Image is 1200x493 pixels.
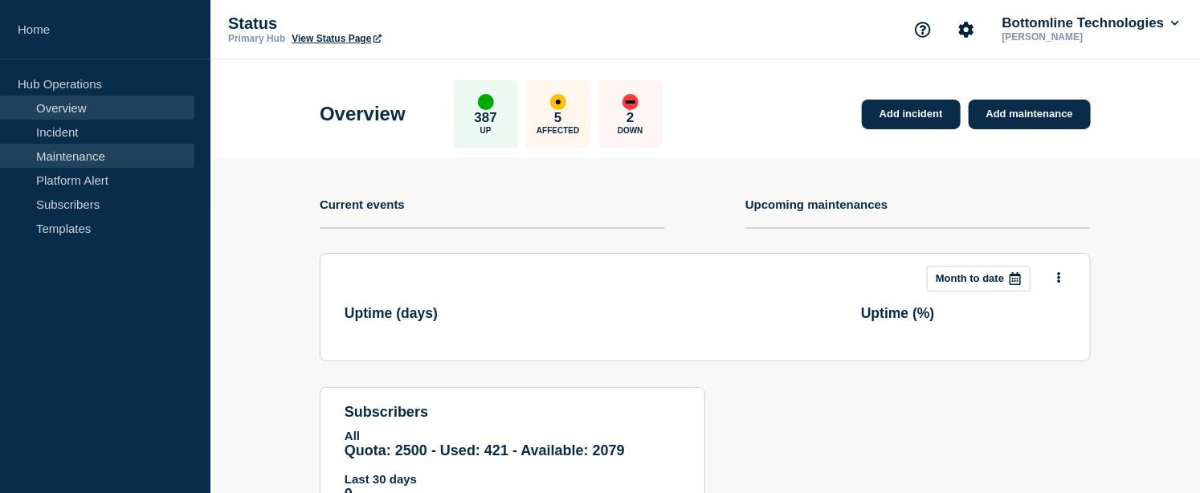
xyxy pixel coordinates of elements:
[554,110,561,126] p: 5
[475,110,497,126] p: 387
[480,126,492,135] p: Up
[627,110,634,126] p: 2
[320,103,406,125] h1: Overview
[228,14,549,33] p: Status
[345,472,680,486] p: Last 30 days
[292,33,381,44] a: View Status Page
[345,442,625,458] span: Quota: 2500 - Used: 421 - Available: 2079
[999,15,1182,31] button: Bottomline Technologies
[228,33,285,44] p: Primary Hub
[969,100,1091,129] a: Add maintenance
[537,126,579,135] p: Affected
[478,94,494,110] div: up
[345,305,438,322] h3: Uptime ( days )
[906,13,940,47] button: Support
[936,272,1004,284] p: Month to date
[550,94,566,110] div: affected
[345,429,680,442] p: All
[618,126,643,135] p: Down
[622,94,639,110] div: down
[862,100,961,129] a: Add incident
[861,305,935,322] h3: Uptime ( % )
[320,198,405,211] h4: Current events
[345,404,680,421] h4: subscribers
[927,266,1031,291] button: Month to date
[999,31,1166,43] p: [PERSON_NAME]
[745,198,888,211] h4: Upcoming maintenances
[949,13,983,47] button: Account settings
